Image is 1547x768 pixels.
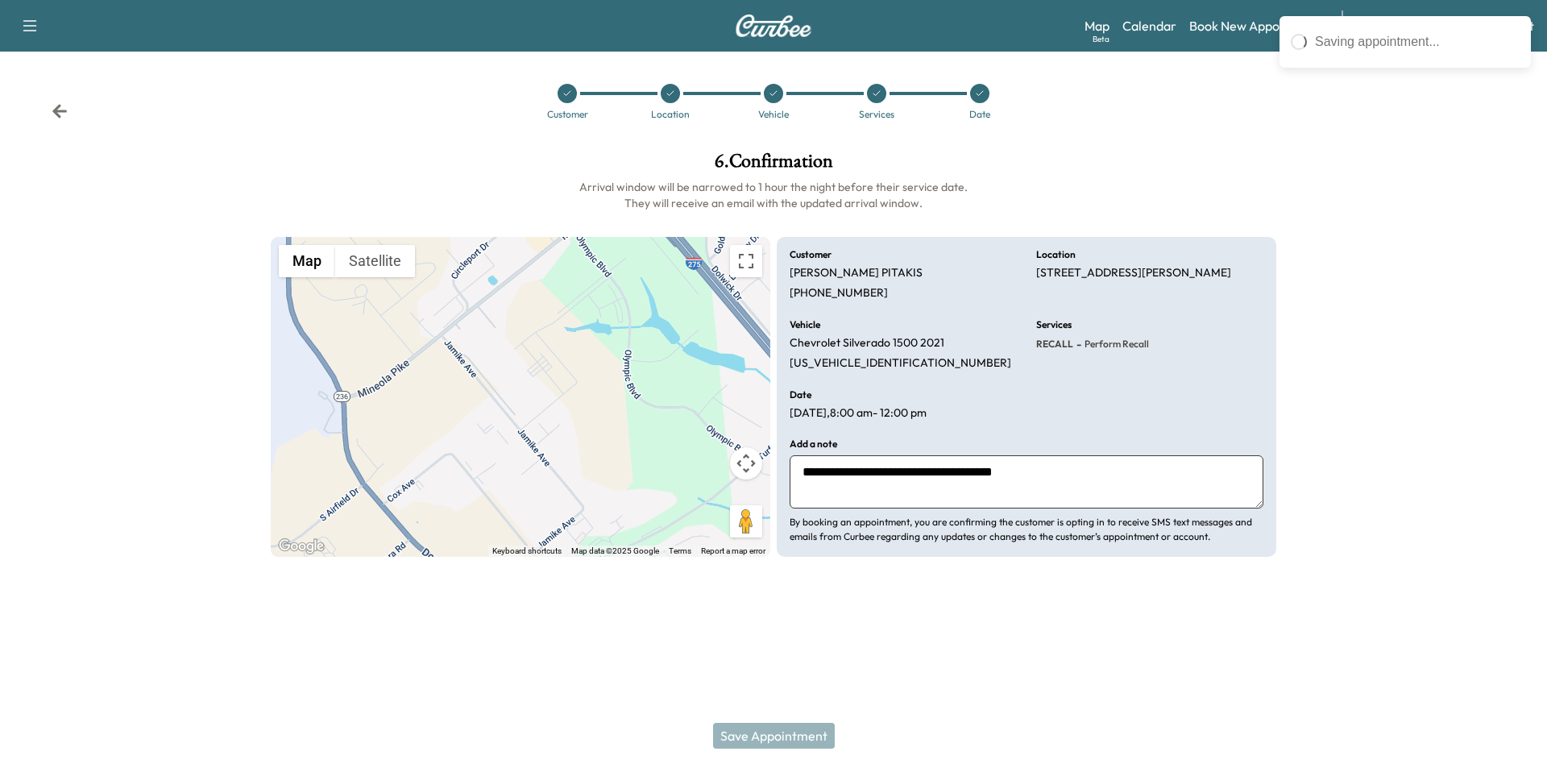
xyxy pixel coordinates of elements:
span: - [1073,336,1081,352]
span: RECALL [1036,338,1073,351]
button: Show satellite imagery [335,245,415,277]
div: Customer [547,110,588,119]
a: Open this area in Google Maps (opens a new window) [275,536,328,557]
h6: Location [1036,250,1076,259]
a: Book New Appointment [1189,16,1325,35]
div: Back [52,103,68,119]
div: Saving appointment... [1315,32,1520,52]
img: Curbee Logo [735,15,812,37]
a: MapBeta [1085,16,1109,35]
button: Keyboard shortcuts [492,546,562,557]
a: Calendar [1122,16,1176,35]
button: Map camera controls [730,447,762,479]
p: Chevrolet Silverado 1500 2021 [790,336,944,351]
div: Services [859,110,894,119]
p: [US_VEHICLE_IDENTIFICATION_NUMBER] [790,356,1011,371]
a: Terms [669,546,691,555]
p: [PHONE_NUMBER] [790,286,888,301]
a: Report a map error [701,546,765,555]
h6: Customer [790,250,832,259]
span: Perform Recall [1081,338,1149,351]
div: Location [651,110,690,119]
h6: Date [790,390,811,400]
p: [DATE] , 8:00 am - 12:00 pm [790,406,927,421]
button: Show street map [279,245,335,277]
div: Beta [1093,33,1109,45]
p: [STREET_ADDRESS][PERSON_NAME] [1036,266,1231,280]
button: Toggle fullscreen view [730,245,762,277]
img: Google [275,536,328,557]
h6: Arrival window will be narrowed to 1 hour the night before their service date. They will receive ... [271,179,1276,211]
h6: Add a note [790,439,837,449]
span: Map data ©2025 Google [571,546,659,555]
div: Vehicle [758,110,789,119]
h1: 6 . Confirmation [271,152,1276,179]
div: Date [969,110,990,119]
button: Drag Pegman onto the map to open Street View [730,505,762,538]
h6: Vehicle [790,320,820,330]
p: [PERSON_NAME] PITAKIS [790,266,923,280]
h6: Services [1036,320,1072,330]
p: By booking an appointment, you are confirming the customer is opting in to receive SMS text messa... [790,515,1263,544]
